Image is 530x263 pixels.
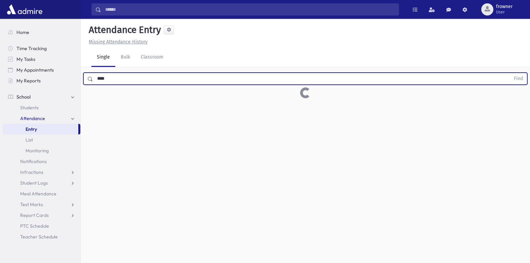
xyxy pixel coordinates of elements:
[3,27,80,38] a: Home
[135,48,169,67] a: Classroom
[16,67,54,73] span: My Appointments
[20,180,48,186] span: Student Logs
[16,94,31,100] span: School
[3,188,80,199] a: Meal Attendance
[3,75,80,86] a: My Reports
[3,231,80,242] a: Teacher Schedule
[496,9,513,15] span: User
[20,201,43,208] span: Test Marks
[20,105,39,111] span: Students
[3,113,80,124] a: Attendance
[3,199,80,210] a: Test Marks
[16,78,41,84] span: My Reports
[5,3,44,16] img: AdmirePro
[16,56,35,62] span: My Tasks
[89,39,148,45] u: Missing Attendance History
[26,148,49,154] span: Monitoring
[3,145,80,156] a: Monitoring
[26,126,37,132] span: Entry
[20,234,58,240] span: Teacher Schedule
[20,115,45,121] span: Attendance
[496,4,513,9] span: frowner
[115,48,135,67] a: Bulk
[510,73,527,84] button: Find
[3,135,80,145] a: List
[3,210,80,221] a: Report Cards
[101,3,399,15] input: Search
[3,178,80,188] a: Student Logs
[20,169,43,175] span: Infractions
[20,158,47,164] span: Notifications
[86,24,161,36] h5: Attendance Entry
[3,54,80,65] a: My Tasks
[20,191,56,197] span: Meal Attendance
[3,65,80,75] a: My Appointments
[20,212,49,218] span: Report Cards
[26,137,33,143] span: List
[16,29,29,35] span: Home
[3,156,80,167] a: Notifications
[86,39,148,45] a: Missing Attendance History
[91,48,115,67] a: Single
[3,43,80,54] a: Time Tracking
[3,102,80,113] a: Students
[3,221,80,231] a: PTC Schedule
[20,223,49,229] span: PTC Schedule
[3,91,80,102] a: School
[3,124,78,135] a: Entry
[3,167,80,178] a: Infractions
[16,45,47,51] span: Time Tracking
